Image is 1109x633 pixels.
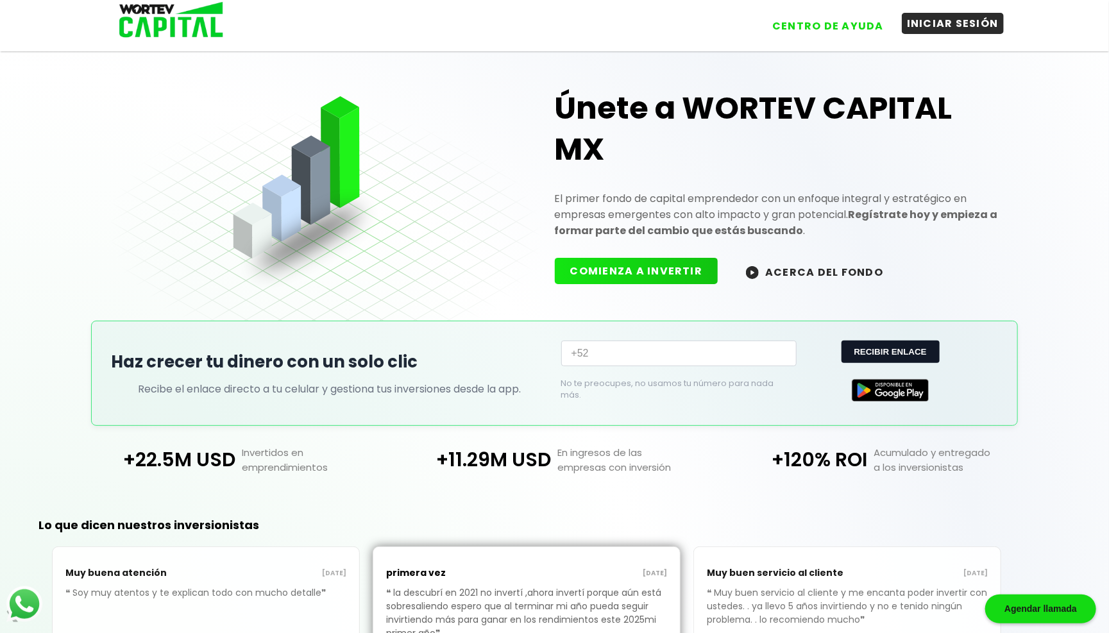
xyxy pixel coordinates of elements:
[767,15,889,37] button: CENTRO DE AYUDA
[527,568,667,578] p: [DATE]
[80,445,235,475] p: +22.5M USD
[847,568,988,578] p: [DATE]
[555,88,999,170] h1: Únete a WORTEV CAPITAL MX
[731,258,899,285] button: ACERCA DEL FONDO
[746,266,759,279] img: wortev-capital-acerca-del-fondo
[555,207,998,238] strong: Regístrate hoy y empieza a formar parte del cambio que estás buscando
[206,568,346,578] p: [DATE]
[555,264,731,278] a: COMIENZA A INVERTIR
[321,586,328,599] span: ❞
[860,613,867,626] span: ❞
[707,560,847,586] p: Muy buen servicio al cliente
[386,560,527,586] p: primera vez
[713,445,867,475] p: +120% ROI
[235,445,396,475] p: Invertidos en emprendimientos
[867,445,1028,475] p: Acumulado y entregado a los inversionistas
[65,586,346,619] p: Soy muy atentos y te explican todo con mucho detalle
[842,341,940,363] button: RECIBIR ENLACE
[889,6,1004,37] a: INICIAR SESIÓN
[561,378,777,401] p: No te preocupes, no usamos tu número para nada más.
[138,381,521,397] p: Recibe el enlace directo a tu celular y gestiona tus inversiones desde la app.
[6,586,42,622] img: logos_whatsapp-icon.242b2217.svg
[65,560,206,586] p: Muy buena atención
[555,258,718,284] button: COMIENZA A INVERTIR
[551,445,712,475] p: En ingresos de las empresas con inversión
[65,586,72,599] span: ❝
[902,13,1004,34] button: INICIAR SESIÓN
[754,6,889,37] a: CENTRO DE AYUDA
[985,595,1096,623] div: Agendar llamada
[386,586,393,599] span: ❝
[396,445,551,475] p: +11.29M USD
[707,586,714,599] span: ❝
[111,350,548,375] h2: Haz crecer tu dinero con un solo clic
[555,190,999,239] p: El primer fondo de capital emprendedor con un enfoque integral y estratégico en empresas emergent...
[852,379,929,401] img: Google Play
